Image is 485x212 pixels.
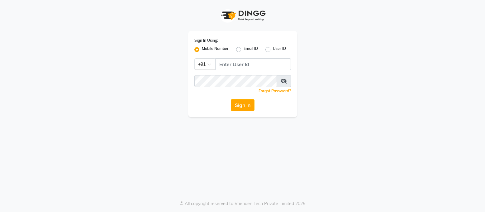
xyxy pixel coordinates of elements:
[202,46,229,53] label: Mobile Number
[218,6,268,25] img: logo1.svg
[259,89,291,93] a: Forgot Password?
[215,58,291,70] input: Username
[194,75,277,87] input: Username
[194,38,218,43] label: Sign In Using:
[273,46,286,53] label: User ID
[244,46,258,53] label: Email ID
[231,99,254,111] button: Sign In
